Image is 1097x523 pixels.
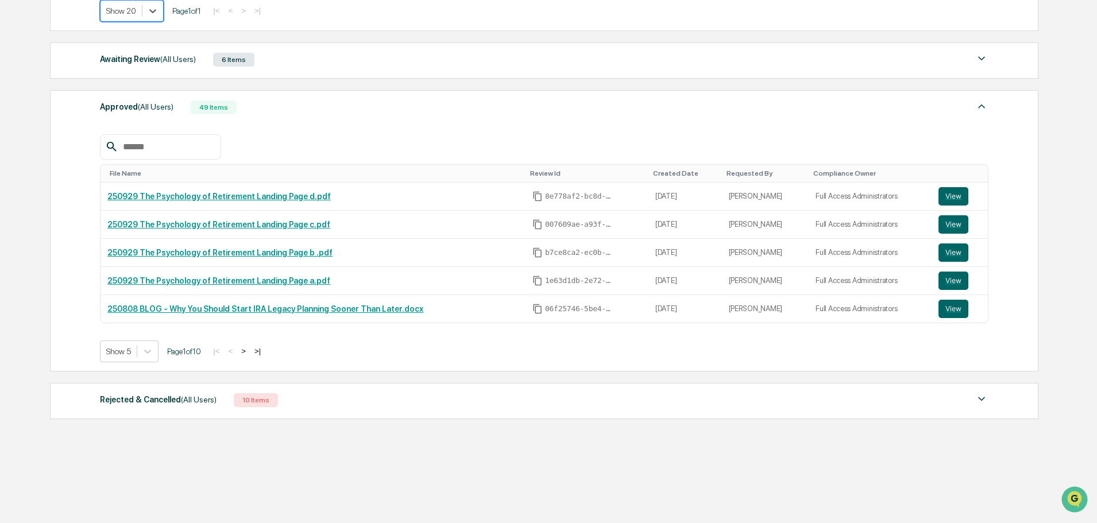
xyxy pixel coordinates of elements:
button: |< [210,6,223,16]
td: Full Access Administrators [809,267,932,295]
a: 🗄️Attestations [79,140,147,161]
span: Copy Id [532,304,543,314]
button: View [938,187,968,206]
span: b7ce8ca2-ec0b-4830-86d6-f79e6784b37a [545,248,614,257]
span: Attestations [95,145,142,156]
td: [PERSON_NAME] [722,211,809,239]
div: 49 Items [191,100,237,114]
button: > [238,346,249,356]
div: Toggle SortBy [813,169,927,177]
td: [DATE] [648,183,722,211]
td: [PERSON_NAME] [722,267,809,295]
span: Copy Id [532,191,543,202]
a: 250808 BLOG - Why You Should Start IRA Legacy Planning Sooner Than Later.docx [107,304,423,313]
span: Copy Id [532,247,543,258]
a: View [938,215,981,234]
a: View [938,272,981,290]
button: View [938,215,968,234]
iframe: Open customer support [1060,485,1091,516]
button: View [938,300,968,318]
div: 🔎 [11,168,21,177]
button: View [938,243,968,262]
span: Preclearance [23,145,74,156]
a: 250929 The Psychology of Retirement Landing Page b .pdf [107,248,333,257]
span: Pylon [114,195,139,203]
img: 1746055101610-c473b297-6a78-478c-a979-82029cc54cd1 [11,88,32,109]
span: 8e778af2-bc8d-4c31-af41-9e0353577d26 [545,192,614,201]
a: View [938,300,981,318]
button: < [225,346,236,356]
a: 250929 The Psychology of Retirement Landing Page a.pdf [107,276,330,285]
div: Toggle SortBy [727,169,805,177]
div: Toggle SortBy [110,169,521,177]
div: Approved [100,99,173,114]
button: >| [251,6,264,16]
a: Powered byPylon [81,194,139,203]
img: caret [975,52,988,65]
td: Full Access Administrators [809,211,932,239]
div: Awaiting Review [100,52,196,67]
span: (All Users) [138,102,173,111]
div: 10 Items [234,393,278,407]
a: 250929 The Psychology of Retirement Landing Page c.pdf [107,220,330,229]
span: Page 1 of 1 [172,6,201,16]
a: View [938,187,981,206]
span: Page 1 of 10 [167,347,201,356]
a: 250929 The Psychology of Retirement Landing Page d.pdf [107,192,331,201]
div: Toggle SortBy [530,169,644,177]
td: [PERSON_NAME] [722,295,809,323]
button: < [225,6,236,16]
button: |< [210,346,223,356]
td: [PERSON_NAME] [722,183,809,211]
img: caret [975,392,988,406]
span: 1e63d1db-2e72-4e1a-b940-00217db55289 [545,276,614,285]
td: Full Access Administrators [809,295,932,323]
div: Rejected & Cancelled [100,392,217,407]
span: Copy Id [532,219,543,230]
td: [DATE] [648,295,722,323]
span: Copy Id [532,276,543,286]
td: [DATE] [648,267,722,295]
p: How can we help? [11,24,209,42]
span: (All Users) [160,55,196,64]
div: Toggle SortBy [941,169,983,177]
td: Full Access Administrators [809,239,932,267]
div: Start new chat [39,88,188,99]
td: Full Access Administrators [809,183,932,211]
td: [PERSON_NAME] [722,239,809,267]
div: 🖐️ [11,146,21,155]
div: Toggle SortBy [653,169,717,177]
a: 🔎Data Lookup [7,162,77,183]
a: 🖐️Preclearance [7,140,79,161]
button: >| [251,346,264,356]
button: Start new chat [195,91,209,105]
span: (All Users) [181,395,217,404]
td: [DATE] [648,211,722,239]
img: caret [975,99,988,113]
a: View [938,243,981,262]
div: We're available if you need us! [39,99,145,109]
div: 6 Items [213,53,254,67]
span: 007609ae-a93f-4219-afd1-f926bee27570 [545,220,614,229]
div: 🗄️ [83,146,92,155]
button: View [938,272,968,290]
span: Data Lookup [23,166,72,178]
td: [DATE] [648,239,722,267]
span: 06f25746-5be4-4e14-9273-ed169880f6dc [545,304,614,313]
button: > [238,6,249,16]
